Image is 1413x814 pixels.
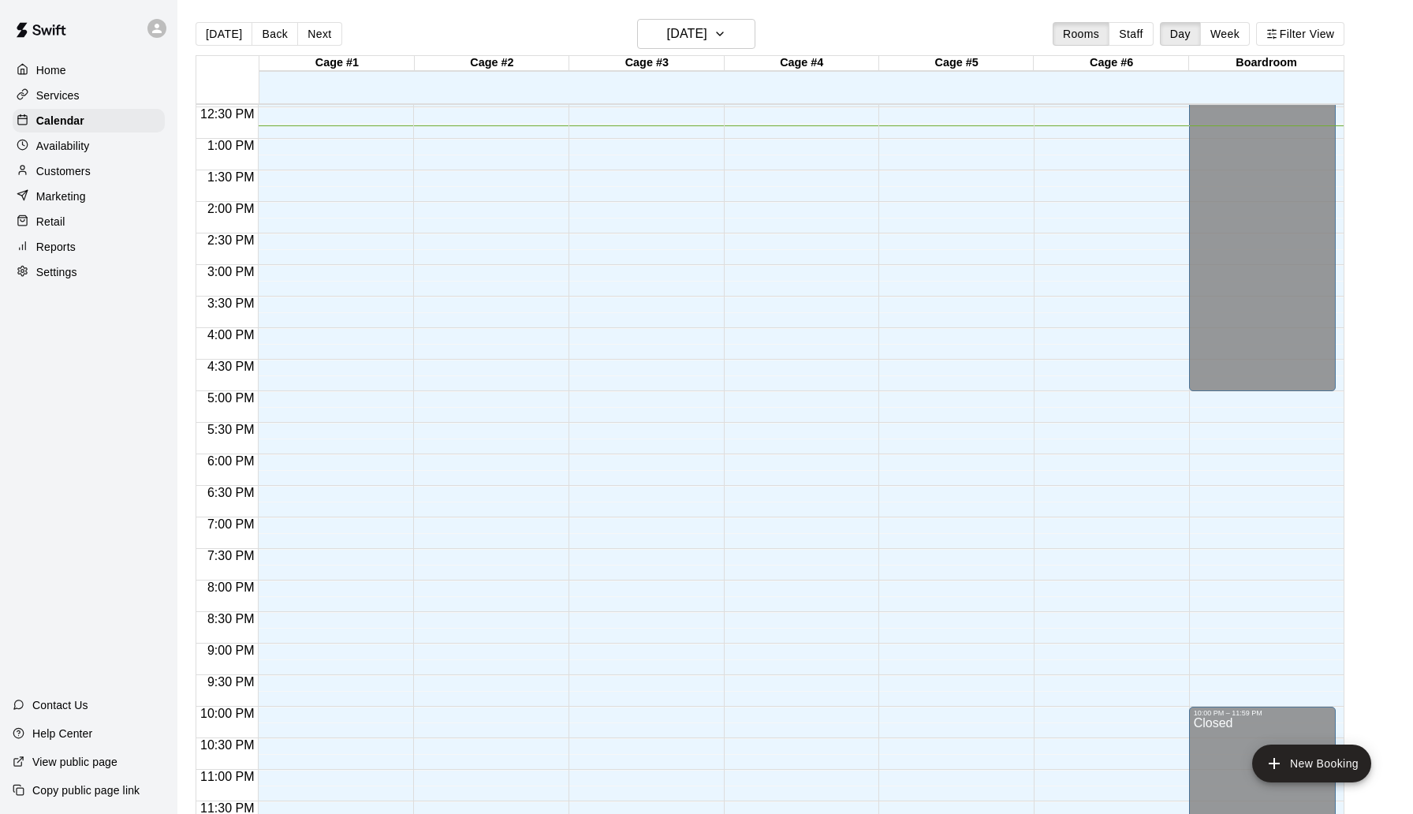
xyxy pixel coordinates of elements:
div: Cage #4 [725,56,879,71]
a: Calendar [13,109,165,133]
span: 12:30 PM [196,107,258,121]
span: 1:30 PM [203,170,259,184]
button: Week [1200,22,1250,46]
span: 1:00 PM [203,139,259,152]
span: 9:00 PM [203,644,259,657]
a: Retail [13,210,165,233]
button: Back [252,22,298,46]
button: Filter View [1256,22,1344,46]
button: [DATE] [637,19,755,49]
span: 11:00 PM [196,770,258,783]
span: 10:00 PM [196,707,258,720]
div: Cage #2 [415,56,569,71]
button: Next [297,22,341,46]
div: Boardroom [1189,56,1344,71]
span: 9:30 PM [203,675,259,689]
span: 6:00 PM [203,454,259,468]
button: add [1252,745,1371,782]
a: Reports [13,235,165,259]
h6: [DATE] [667,23,707,45]
p: Contact Us [32,697,88,713]
p: Customers [36,163,91,179]
p: Retail [36,214,65,230]
p: Help Center [32,726,92,741]
button: Day [1160,22,1201,46]
p: Availability [36,138,90,154]
span: 5:00 PM [203,391,259,405]
p: Settings [36,264,77,280]
span: 4:00 PM [203,328,259,342]
a: Home [13,58,165,82]
div: Cage #5 [879,56,1034,71]
span: 8:30 PM [203,612,259,625]
div: Cage #1 [259,56,414,71]
a: Customers [13,159,165,183]
button: Staff [1109,22,1154,46]
p: Reports [36,239,76,255]
span: 3:30 PM [203,297,259,310]
div: Cage #6 [1034,56,1188,71]
p: Home [36,62,66,78]
p: Copy public page link [32,782,140,798]
div: Cage #3 [569,56,724,71]
p: Services [36,88,80,103]
p: Calendar [36,113,84,129]
span: 3:00 PM [203,265,259,278]
span: 2:30 PM [203,233,259,247]
a: Availability [13,134,165,158]
a: Settings [13,260,165,284]
a: Services [13,84,165,107]
span: 7:00 PM [203,517,259,531]
span: 2:00 PM [203,202,259,215]
button: Rooms [1053,22,1109,46]
div: 10:00 PM – 11:59 PM [1194,709,1332,717]
p: Marketing [36,189,86,204]
span: 6:30 PM [203,486,259,499]
p: View public page [32,754,117,770]
a: Marketing [13,185,165,208]
span: 10:30 PM [196,738,258,752]
button: [DATE] [196,22,252,46]
span: 7:30 PM [203,549,259,562]
span: 8:00 PM [203,581,259,594]
span: 5:30 PM [203,423,259,436]
span: 4:30 PM [203,360,259,373]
